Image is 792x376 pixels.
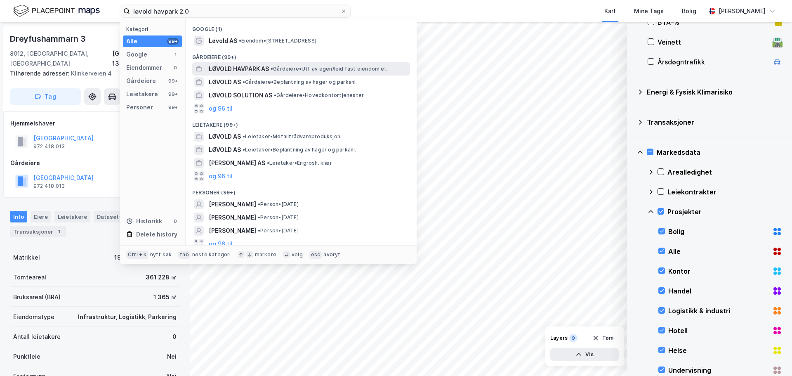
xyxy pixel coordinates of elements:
[13,253,40,262] div: Matrikkel
[33,183,65,189] div: 972 418 013
[172,332,177,342] div: 0
[668,227,769,236] div: Bolig
[167,38,179,45] div: 99+
[209,213,256,222] span: [PERSON_NAME]
[258,227,299,234] span: Person • [DATE]
[126,216,162,226] div: Historikk
[604,6,616,16] div: Kart
[258,227,260,234] span: •
[33,143,65,150] div: 972 418 013
[668,345,769,355] div: Helse
[167,91,179,97] div: 99+
[186,115,417,130] div: Leietakere (99+)
[271,66,387,72] span: Gårdeiere • Utl. av egen/leid fast eiendom el.
[172,218,179,225] div: 0
[258,201,299,208] span: Person • [DATE]
[667,207,782,217] div: Prosjekter
[634,6,664,16] div: Mine Tags
[667,187,782,197] div: Leiekontrakter
[271,66,273,72] span: •
[209,36,237,46] span: Løvold AS
[255,251,276,258] div: markere
[126,36,137,46] div: Alle
[13,332,61,342] div: Antall leietakere
[146,272,177,282] div: 361 228 ㎡
[668,365,769,375] div: Undervisning
[126,89,158,99] div: Leietakere
[550,348,619,361] button: Vis
[209,145,241,155] span: LØVOLD AS
[751,336,792,376] div: Kontrollprogram for chat
[658,37,769,47] div: Veinett
[668,246,769,256] div: Alle
[243,79,245,85] span: •
[126,102,153,112] div: Personer
[186,183,417,198] div: Personer (99+)
[647,87,782,97] div: Energi & Fysisk Klimarisiko
[126,50,147,59] div: Google
[667,167,782,177] div: Arealledighet
[587,331,619,345] button: Tøm
[719,6,766,16] div: [PERSON_NAME]
[10,70,71,77] span: Tilhørende adresser:
[239,38,241,44] span: •
[178,251,191,259] div: tab
[10,211,27,222] div: Info
[126,76,156,86] div: Gårdeiere
[209,77,241,87] span: LØVOLD AS
[10,69,173,78] div: Klinkerveien 4
[167,352,177,362] div: Nei
[126,251,148,259] div: Ctrl + k
[112,49,180,69] div: [GEOGRAPHIC_DATA], 138/2408
[94,211,125,222] div: Datasett
[167,104,179,111] div: 99+
[153,292,177,302] div: 1 365 ㎡
[55,227,63,236] div: 1
[54,211,90,222] div: Leietakere
[13,292,61,302] div: Bruksareal (BRA)
[10,226,66,237] div: Transaksjoner
[186,19,417,34] div: Google (1)
[130,5,340,17] input: Søk på adresse, matrikkel, gårdeiere, leietakere eller personer
[136,229,177,239] div: Delete history
[258,201,260,207] span: •
[209,171,233,181] button: og 96 til
[258,214,260,220] span: •
[114,253,177,262] div: 1804-138-2408-0-0
[243,79,357,85] span: Gårdeiere • Beplantning av hager og parkanl.
[10,118,179,128] div: Hjemmelshaver
[10,158,179,168] div: Gårdeiere
[647,117,782,127] div: Transaksjoner
[167,78,179,84] div: 99+
[126,26,182,32] div: Kategori
[186,47,417,62] div: Gårdeiere (99+)
[209,64,269,74] span: LØVOLD HAVPARK AS
[682,6,696,16] div: Bolig
[150,251,172,258] div: nytt søk
[668,266,769,276] div: Kontor
[13,312,54,322] div: Eiendomstype
[751,336,792,376] iframe: Chat Widget
[10,32,87,45] div: Dreyfushammarn 3
[292,251,303,258] div: velg
[172,51,179,58] div: 1
[172,64,179,71] div: 0
[209,104,233,114] button: og 96 til
[658,57,769,67] div: Årsdøgntrafikk
[309,251,322,259] div: esc
[323,251,340,258] div: avbryt
[267,160,269,166] span: •
[13,352,40,362] div: Punktleie
[209,226,256,236] span: [PERSON_NAME]
[31,211,51,222] div: Eiere
[243,133,340,140] span: Leietaker • Metalltrådvareproduksjon
[209,199,256,209] span: [PERSON_NAME]
[258,214,299,221] span: Person • [DATE]
[10,49,112,69] div: 8012, [GEOGRAPHIC_DATA], [GEOGRAPHIC_DATA]
[13,4,100,18] img: logo.f888ab2527a4732fd821a326f86c7f29.svg
[550,335,568,341] div: Layers
[274,92,364,99] span: Gårdeiere • Hovedkontortjenester
[209,239,233,249] button: og 96 til
[10,88,81,105] button: Tag
[239,38,316,44] span: Eiendom • [STREET_ADDRESS]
